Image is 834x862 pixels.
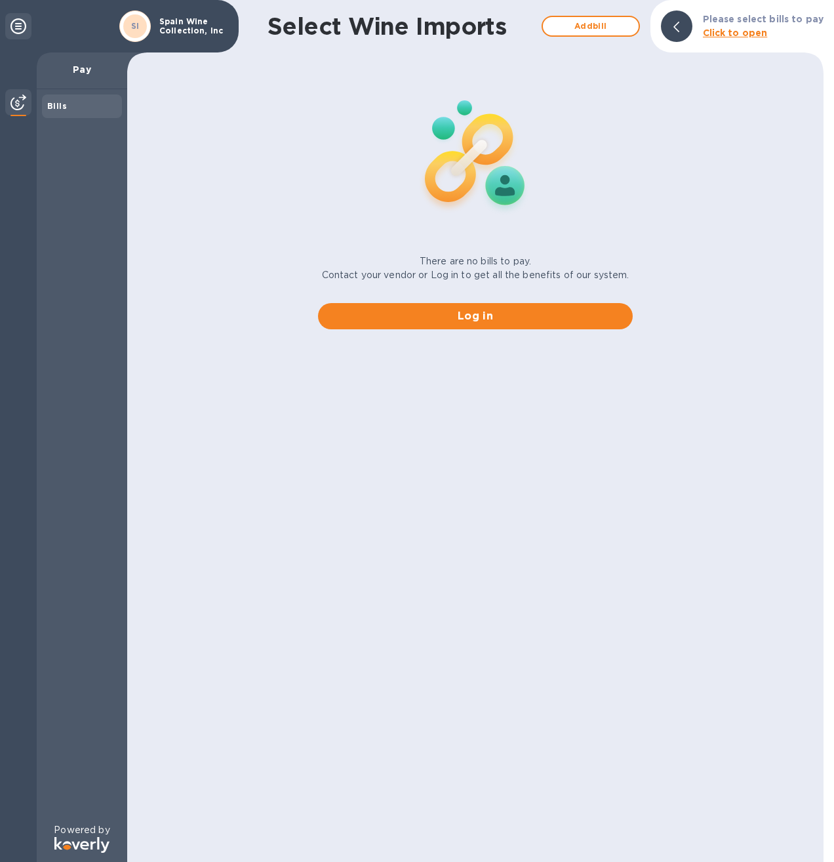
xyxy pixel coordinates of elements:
button: Addbill [542,16,640,37]
p: Pay [47,63,117,76]
b: Please select bills to pay [703,14,824,24]
b: SI [131,21,140,31]
p: Powered by [54,823,109,837]
span: Log in [328,308,622,324]
b: Bills [47,101,67,111]
b: Click to open [703,28,768,38]
button: Log in [318,303,633,329]
p: Spain Wine Collection, Inc [159,17,225,35]
span: Add bill [553,18,628,34]
p: There are no bills to pay. Contact your vendor or Log in to get all the benefits of our system. [322,255,629,282]
h1: Select Wine Imports [268,12,535,40]
img: Logo [54,837,109,853]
